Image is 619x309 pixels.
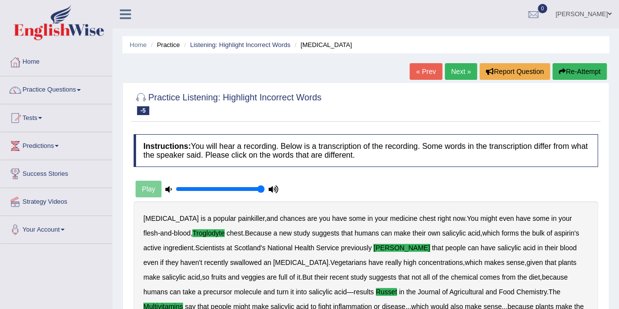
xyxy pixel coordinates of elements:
[0,132,112,157] a: Predictions
[355,229,379,237] b: humans
[0,188,112,213] a: Strategy Videos
[297,273,300,281] b: it
[174,229,190,237] b: blood
[537,244,543,252] b: in
[552,63,607,80] button: Re-Attempt
[549,288,560,296] b: The
[148,40,180,49] li: Practice
[350,273,367,281] b: study
[449,288,483,296] b: Agricultural
[213,214,236,222] b: popular
[267,214,278,222] b: and
[160,229,171,237] b: and
[279,229,292,237] b: new
[0,104,112,129] a: Tests
[349,214,366,222] b: some
[207,214,211,222] b: a
[547,229,552,237] b: of
[560,244,576,252] b: blood
[341,229,352,237] b: that
[296,288,307,296] b: into
[201,214,206,222] b: is
[369,273,396,281] b: suggests
[480,273,500,281] b: comes
[480,63,550,80] button: Report Question
[204,259,228,266] b: recently
[312,229,339,237] b: suggests
[195,244,225,252] b: Scientists
[267,273,276,281] b: are
[241,273,265,281] b: veggies
[295,244,314,252] b: Health
[439,273,449,281] b: the
[143,259,158,266] b: even
[412,273,421,281] b: not
[354,288,374,296] b: results
[143,142,191,150] b: Instructions:
[517,273,527,281] b: the
[245,229,271,237] b: Because
[314,273,327,281] b: their
[465,259,482,266] b: which
[316,244,339,252] b: Service
[238,214,264,222] b: painkiller
[410,63,442,80] a: « Prev
[406,288,415,296] b: the
[375,214,388,222] b: your
[521,229,530,237] b: the
[428,229,440,237] b: own
[376,288,397,296] b: russet
[399,288,404,296] b: in
[278,273,287,281] b: full
[134,91,321,115] h2: Practice Listening: Highlight Incorrect Words
[542,273,568,281] b: because
[0,216,112,240] a: Your Account
[267,244,292,252] b: National
[532,229,545,237] b: bulk
[309,288,332,296] b: salicylic
[143,244,161,252] b: active
[160,259,163,266] b: if
[468,244,479,252] b: can
[264,259,272,266] b: an
[468,229,481,237] b: acid
[545,259,556,266] b: that
[234,288,261,296] b: molecule
[451,273,478,281] b: chemical
[198,288,202,296] b: a
[280,214,305,222] b: chances
[532,214,549,222] b: some
[381,229,392,237] b: can
[319,214,330,222] b: you
[403,259,416,266] b: high
[385,259,401,266] b: really
[554,229,579,237] b: aspirin's
[330,273,349,281] b: recent
[417,288,440,296] b: Journal
[506,259,525,266] b: sense
[453,214,465,222] b: now
[442,288,448,296] b: of
[481,214,497,222] b: might
[523,244,535,252] b: acid
[499,288,514,296] b: Food
[202,273,209,281] b: so
[292,40,352,49] li: [MEDICAL_DATA]
[367,214,373,222] b: in
[192,229,225,237] b: troglodyte
[130,41,147,48] a: Home
[163,244,193,252] b: ingredient
[499,214,514,222] b: even
[230,259,262,266] b: swallowed
[263,288,275,296] b: and
[276,288,288,296] b: turn
[394,229,411,237] b: make
[0,76,112,101] a: Practice Questions
[481,244,495,252] b: have
[484,259,504,266] b: makes
[227,244,232,252] b: at
[190,41,290,48] a: Listening: Highlight Incorrect Words
[143,288,168,296] b: humans
[332,214,347,222] b: have
[482,229,500,237] b: which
